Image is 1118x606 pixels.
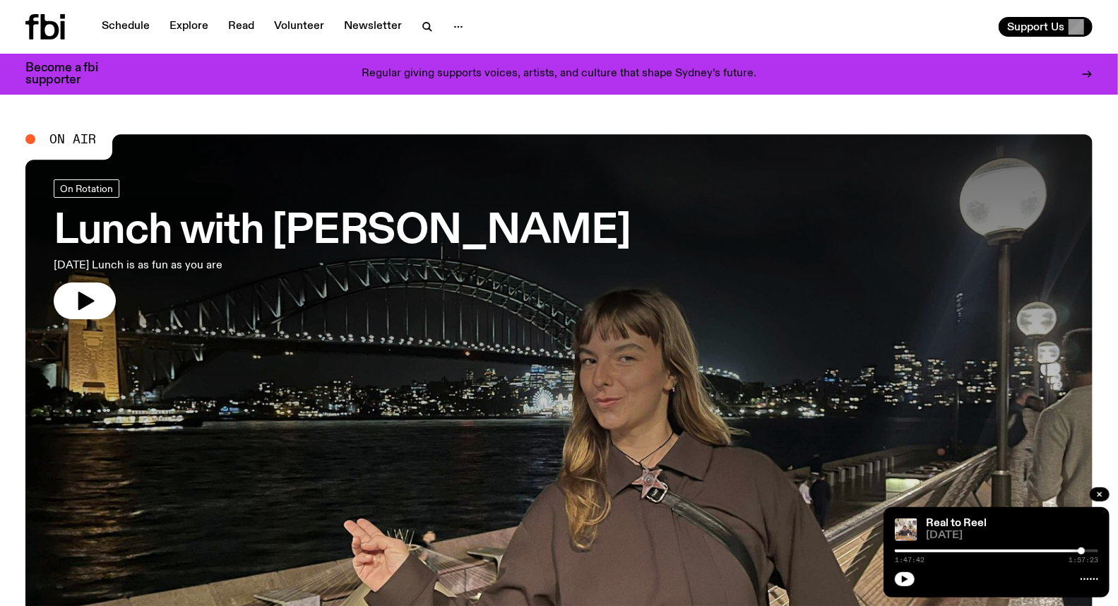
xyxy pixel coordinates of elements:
span: On Air [49,133,96,145]
a: Schedule [93,17,158,37]
span: 1:57:23 [1069,557,1098,564]
span: On Rotation [60,183,113,194]
a: Lunch with [PERSON_NAME][DATE] Lunch is as fun as you are [54,179,631,319]
span: 1:47:42 [895,557,924,564]
button: Support Us [999,17,1093,37]
a: Read [220,17,263,37]
p: [DATE] Lunch is as fun as you are [54,257,415,274]
a: On Rotation [54,179,119,198]
a: Newsletter [335,17,410,37]
span: [DATE] [926,530,1098,541]
a: Volunteer [266,17,333,37]
img: Jasper Craig Adams holds a vintage camera to his eye, obscuring his face. He is wearing a grey ju... [895,518,917,541]
h3: Become a fbi supporter [25,62,116,86]
p: Regular giving supports voices, artists, and culture that shape Sydney’s future. [362,68,756,81]
span: Support Us [1007,20,1064,33]
a: Real to Reel [926,518,987,529]
h3: Lunch with [PERSON_NAME] [54,212,631,251]
a: Explore [161,17,217,37]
